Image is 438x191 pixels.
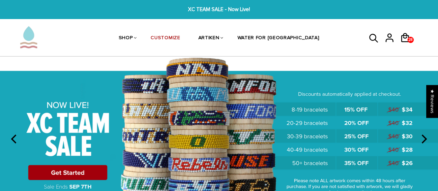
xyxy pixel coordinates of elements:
[426,85,438,118] div: Click to open Judge.me floating reviews tab
[151,20,180,57] a: CUSTOMIZE
[416,131,431,147] button: next
[406,35,414,45] span: 28
[400,45,415,46] a: 28
[7,131,22,147] button: previous
[238,20,320,57] a: WATER FOR [GEOGRAPHIC_DATA]
[136,6,303,14] span: XC TEAM SALE - Now Live!
[119,20,133,57] a: SHOP
[198,20,220,57] a: ARTIKEN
